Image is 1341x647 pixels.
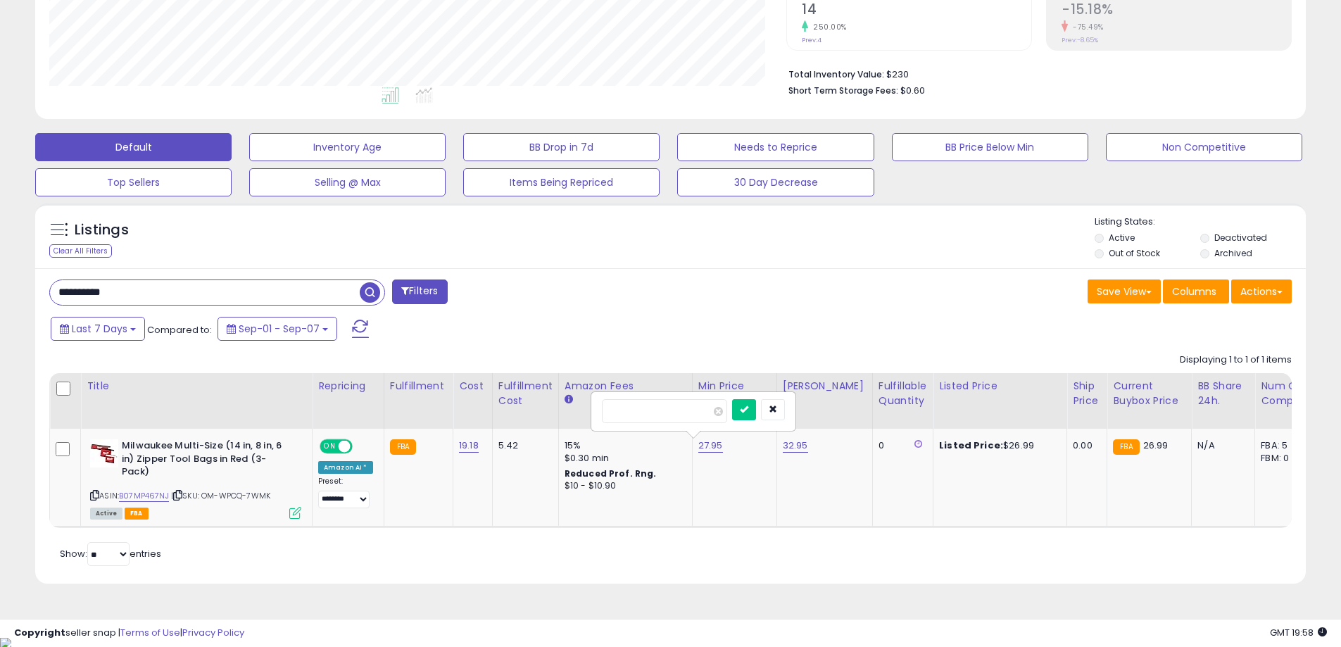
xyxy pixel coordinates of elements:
div: Num of Comp. [1261,379,1312,408]
span: 2025-09-15 19:58 GMT [1270,626,1327,639]
div: Preset: [318,477,373,508]
div: Ship Price [1073,379,1101,408]
div: 15% [565,439,681,452]
div: ASIN: [90,439,301,517]
button: BB Price Below Min [892,133,1088,161]
h5: Listings [75,220,129,240]
span: FBA [125,508,149,520]
span: | SKU: OM-WPCQ-7WMK [171,490,270,501]
div: 0.00 [1073,439,1096,452]
div: Current Buybox Price [1113,379,1185,408]
button: Items Being Repriced [463,168,660,196]
button: Selling @ Max [249,168,446,196]
div: seller snap | | [14,627,244,640]
button: BB Drop in 7d [463,133,660,161]
div: Listed Price [939,379,1061,394]
button: Non Competitive [1106,133,1302,161]
small: FBA [390,439,416,455]
button: Needs to Reprice [677,133,874,161]
div: Amazon Fees [565,379,686,394]
span: 26.99 [1143,439,1169,452]
div: Repricing [318,379,378,394]
span: $0.60 [900,84,925,97]
b: Reduced Prof. Rng. [565,467,657,479]
div: Clear All Filters [49,244,112,258]
div: 0 [879,439,922,452]
span: Sep-01 - Sep-07 [239,322,320,336]
small: FBA [1113,439,1139,455]
small: 250.00% [808,22,847,32]
div: Cost [459,379,486,394]
button: Default [35,133,232,161]
b: Listed Price: [939,439,1003,452]
div: BB Share 24h. [1197,379,1249,408]
li: $230 [788,65,1281,82]
label: Out of Stock [1109,247,1160,259]
button: Save View [1088,279,1161,303]
div: Min Price [698,379,771,394]
p: Listing States: [1095,215,1306,229]
a: Terms of Use [120,626,180,639]
div: FBA: 5 [1261,439,1307,452]
a: 27.95 [698,439,723,453]
a: Privacy Policy [182,626,244,639]
div: $26.99 [939,439,1056,452]
button: Sep-01 - Sep-07 [218,317,337,341]
div: Fulfillment Cost [498,379,553,408]
img: 412kcu3bF4L._SL40_.jpg [90,439,118,467]
div: Fulfillable Quantity [879,379,927,408]
strong: Copyright [14,626,65,639]
h2: 14 [802,1,1031,20]
span: Show: entries [60,547,161,560]
div: FBM: 0 [1261,452,1307,465]
small: Amazon Fees. [565,394,573,406]
div: $0.30 min [565,452,681,465]
h2: -15.18% [1062,1,1291,20]
button: Last 7 Days [51,317,145,341]
button: Actions [1231,279,1292,303]
span: Columns [1172,284,1216,299]
label: Deactivated [1214,232,1267,244]
span: ON [321,441,339,453]
div: Fulfillment [390,379,447,394]
button: Columns [1163,279,1229,303]
div: Title [87,379,306,394]
a: B07MP467NJ [119,490,169,502]
div: N/A [1197,439,1244,452]
label: Archived [1214,247,1252,259]
button: Top Sellers [35,168,232,196]
button: Inventory Age [249,133,446,161]
div: $10 - $10.90 [565,480,681,492]
b: Short Term Storage Fees: [788,84,898,96]
span: Compared to: [147,323,212,337]
button: Filters [392,279,447,304]
label: Active [1109,232,1135,244]
a: 19.18 [459,439,479,453]
span: OFF [351,441,373,453]
div: 5.42 [498,439,548,452]
span: All listings currently available for purchase on Amazon [90,508,122,520]
b: Milwaukee Multi-Size (14 in, 8 in, 6 in) Zipper Tool Bags in Red (3-Pack) [122,439,293,482]
small: Prev: 4 [802,36,821,44]
div: Amazon AI * [318,461,373,474]
small: -75.49% [1068,22,1104,32]
span: Last 7 Days [72,322,127,336]
div: [PERSON_NAME] [783,379,867,394]
a: 32.95 [783,439,808,453]
b: Total Inventory Value: [788,68,884,80]
button: 30 Day Decrease [677,168,874,196]
div: Displaying 1 to 1 of 1 items [1180,353,1292,367]
small: Prev: -8.65% [1062,36,1098,44]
